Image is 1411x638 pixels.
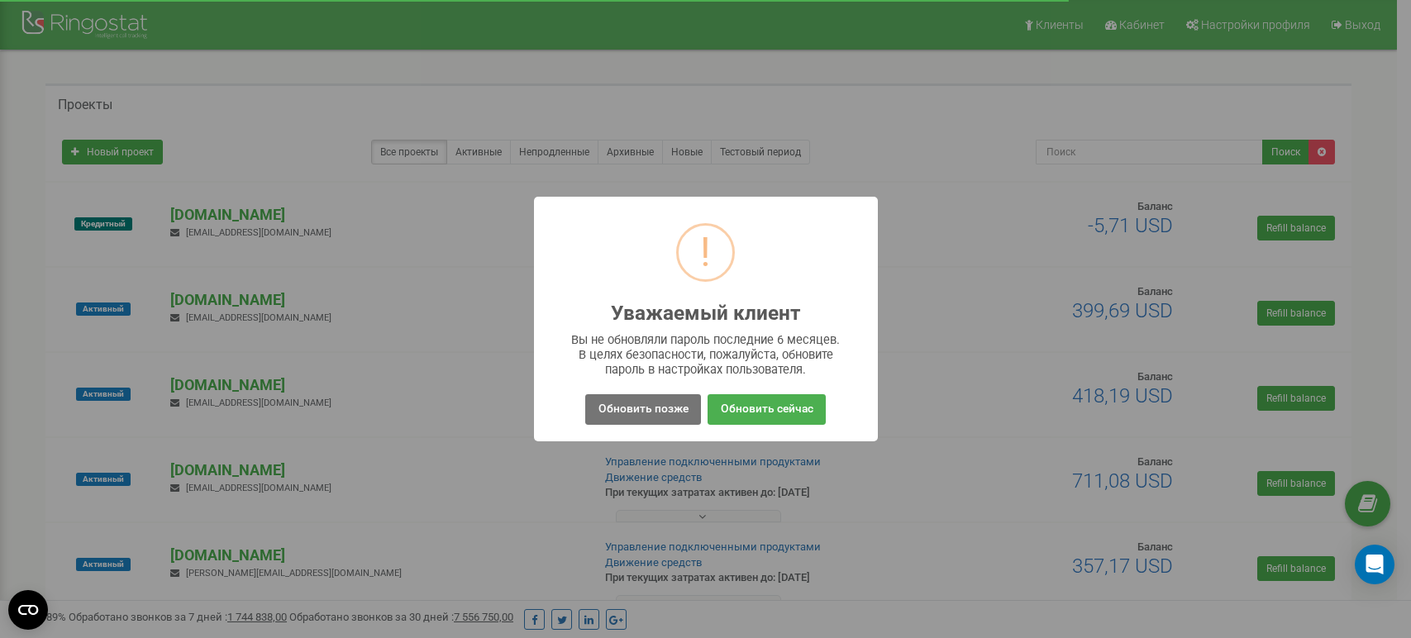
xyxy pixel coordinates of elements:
[585,394,700,425] button: Обновить позже
[8,590,48,630] button: Open CMP widget
[611,302,800,325] h2: Уважаемый клиент
[708,394,825,425] button: Обновить сейчас
[1355,545,1394,584] div: Open Intercom Messenger
[700,226,711,279] div: !
[566,332,845,377] div: Вы не обновляли пароль последние 6 месяцев. В целях безопасности, пожалуйста, обновите пароль в н...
